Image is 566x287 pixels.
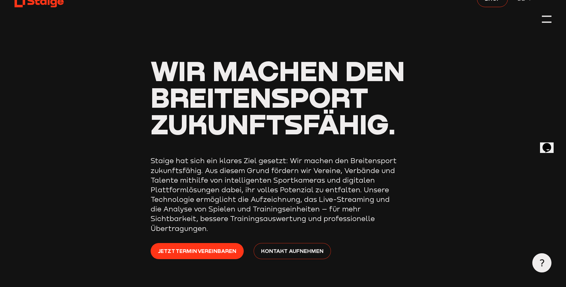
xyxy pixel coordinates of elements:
span: Jetzt Termin vereinbaren [158,246,236,255]
a: Jetzt Termin vereinbaren [151,243,244,259]
span: Wir machen den Breitensport zukunftsfähig. [151,54,405,140]
p: Staige hat sich ein klares Ziel gesetzt: Wir machen den Breitensport zukunftsfähig. Aus diesem Gr... [151,156,398,233]
span: Kontakt aufnehmen [261,246,324,255]
a: Kontakt aufnehmen [254,243,331,259]
iframe: chat widget [540,134,560,153]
